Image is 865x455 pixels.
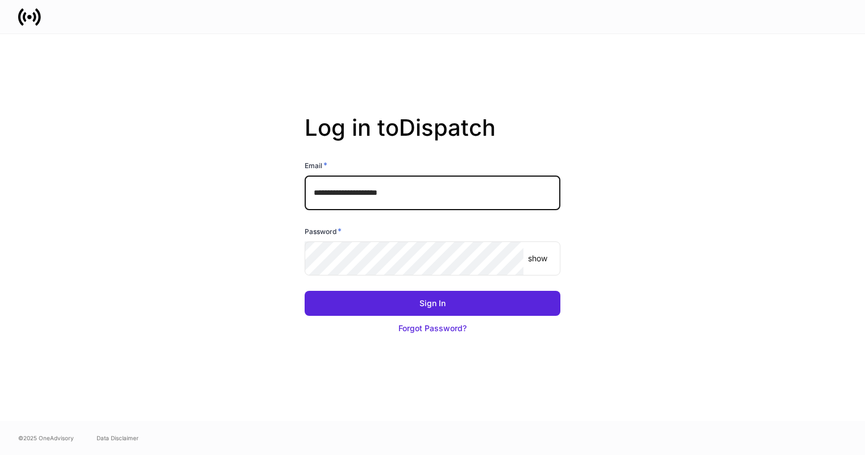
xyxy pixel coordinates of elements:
[305,226,342,237] h6: Password
[305,114,560,160] h2: Log in to Dispatch
[528,253,547,264] p: show
[419,298,446,309] div: Sign In
[398,323,467,334] div: Forgot Password?
[305,160,327,171] h6: Email
[305,291,560,316] button: Sign In
[305,316,560,341] button: Forgot Password?
[18,433,74,443] span: © 2025 OneAdvisory
[97,433,139,443] a: Data Disclaimer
